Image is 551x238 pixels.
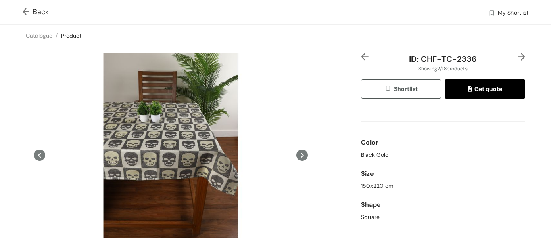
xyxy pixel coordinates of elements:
img: left [361,53,369,61]
img: Go back [23,8,33,17]
img: wishlist [488,9,495,18]
a: Catalogue [26,32,52,39]
img: quote [468,86,474,93]
span: Shortlist [384,84,418,94]
span: ID: CHF-TC-2336 [409,54,477,64]
div: 150x220 cm [361,182,525,190]
span: Back [23,6,49,17]
div: Black Gold [361,151,525,159]
div: Color [361,135,525,151]
span: Showing 2 / 18 products [418,65,468,72]
span: / [56,32,58,39]
span: Get quote [468,84,502,93]
img: wishlist [384,85,394,94]
span: My Shortlist [498,8,528,18]
img: right [518,53,525,61]
div: Shape [361,197,525,213]
div: Square [361,213,525,221]
button: quoteGet quote [445,79,525,99]
a: Product [61,32,81,39]
div: Size [361,166,525,182]
button: wishlistShortlist [361,79,442,99]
